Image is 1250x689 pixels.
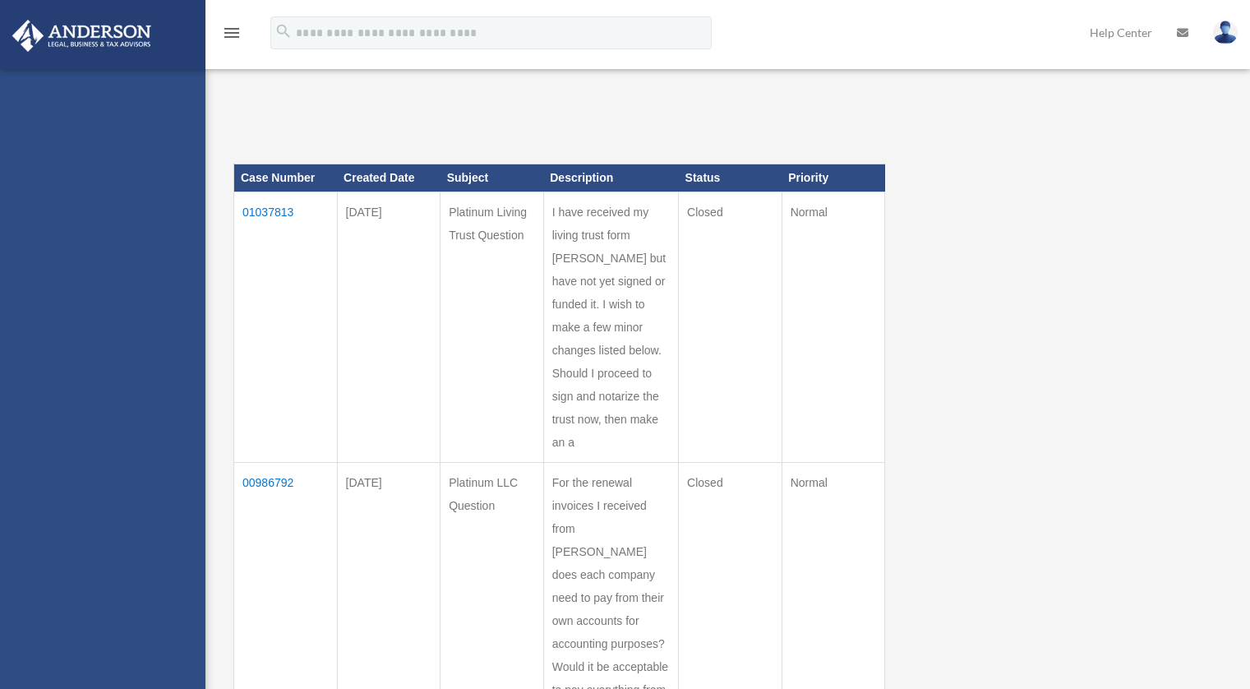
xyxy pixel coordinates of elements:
[440,164,544,192] th: Subject
[337,192,440,463] td: [DATE]
[7,20,156,52] img: Anderson Advisors Platinum Portal
[679,192,782,463] td: Closed
[222,23,242,43] i: menu
[679,164,782,192] th: Status
[440,192,544,463] td: Platinum Living Trust Question
[782,164,885,192] th: Priority
[543,192,678,463] td: I have received my living trust form [PERSON_NAME] but have not yet signed or funded it. I wish t...
[222,29,242,43] a: menu
[337,164,440,192] th: Created Date
[274,22,293,40] i: search
[543,164,678,192] th: Description
[1213,21,1238,44] img: User Pic
[782,192,885,463] td: Normal
[234,164,338,192] th: Case Number
[234,192,338,463] td: 01037813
